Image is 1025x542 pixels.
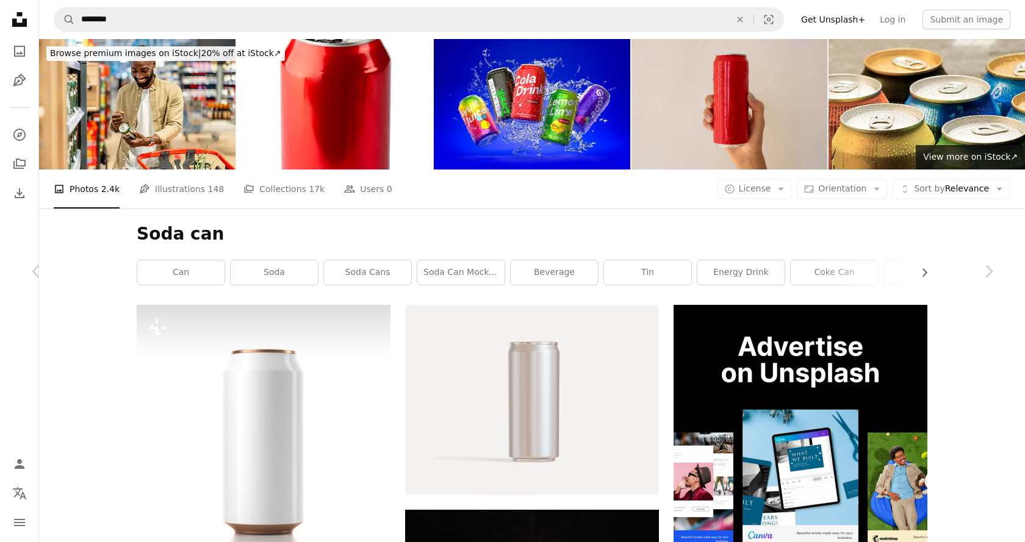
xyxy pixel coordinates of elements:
[818,184,866,193] span: Orientation
[7,39,32,63] a: Photos
[137,223,927,245] h1: Soda can
[7,123,32,147] a: Explore
[718,179,793,199] button: License
[137,260,225,285] a: can
[829,39,1025,169] img: Cans of soft drink
[39,39,236,169] img: Smiling Man Shopping in Supermarket While Checking Product
[344,169,392,209] a: Users 0
[46,46,285,61] div: 20% off at iStock ↗
[739,184,771,193] span: License
[405,394,659,405] a: a can of soda on a white background
[631,39,828,169] img: Unrecognisable person holding can of coke
[139,169,224,209] a: Illustrations 148
[7,510,32,535] button: Menu
[794,10,872,29] a: Get Unsplash+
[7,68,32,93] a: Illustrations
[913,260,927,285] button: scroll list to the right
[208,182,225,196] span: 148
[324,260,411,285] a: soda cans
[797,179,888,199] button: Orientation
[7,181,32,205] a: Download History
[39,39,292,68] a: Browse premium images on iStock|20% off at iStock↗
[884,260,971,285] a: drink
[914,183,989,195] span: Relevance
[923,10,1010,29] button: Submit an image
[511,260,598,285] a: beverage
[791,260,878,285] a: coke can
[387,182,392,196] span: 0
[50,48,201,58] span: Browse premium images on iStock |
[7,452,32,476] a: Log in / Sign up
[604,260,691,285] a: tin
[243,169,325,209] a: Collections 17k
[417,260,505,285] a: soda can mockup
[231,260,318,285] a: soda
[727,8,753,31] button: Clear
[434,39,630,169] img: Soft drinks
[952,213,1025,330] a: Next
[7,152,32,176] a: Collections
[309,182,325,196] span: 17k
[54,7,784,32] form: Find visuals sitewide
[914,184,944,193] span: Sort by
[893,179,1010,199] button: Sort byRelevance
[137,426,390,437] a: White with Gold Can Mockup. 3d rendering
[754,8,783,31] button: Visual search
[54,8,75,31] button: Search Unsplash
[405,305,659,495] img: a can of soda on a white background
[697,260,785,285] a: energy drink
[923,152,1018,162] span: View more on iStock ↗
[237,39,433,169] img: Opened drink can
[916,145,1025,169] a: View more on iStock↗
[872,10,913,29] a: Log in
[7,481,32,505] button: Language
